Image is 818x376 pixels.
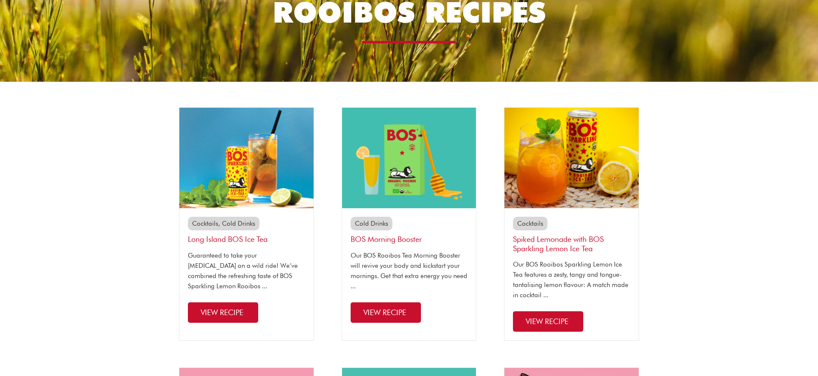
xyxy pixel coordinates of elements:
a: Read more about Long Island BOS Ice Tea [188,302,258,323]
span: View Recipe [526,317,568,326]
p: Guaranteed to take your [MEDICAL_DATA] on a wild ride! We’ve combined the refreshing taste of BOS... [188,250,305,291]
a: Cocktails [192,220,218,227]
a: Read more about Spiked Lemonade with BOS Sparkling Lemon Ice Tea [513,311,583,332]
a: Cold Drinks [222,220,255,227]
a: Long Island BOS Ice Tea [188,235,268,244]
a: Cold Drinks [355,220,388,227]
a: Spiked Lemonade with BOS Sparkling Lemon Ice Tea [513,235,604,253]
p: Our BOS Rooibos Sparkling Lemon Ice Tea features a zesty, tangy and tongue-tantalising lemon flav... [513,259,630,300]
span: View Recipe [201,308,243,317]
a: Cocktails [517,220,543,227]
a: Read more about BOS Morning Booster [351,302,421,323]
a: BOS Morning Booster [351,235,422,244]
p: Our BOS Rooibos Tea Morning Booster will revive your body and kickstart your mornings. Get that e... [351,250,468,291]
span: View Recipe [363,308,406,317]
